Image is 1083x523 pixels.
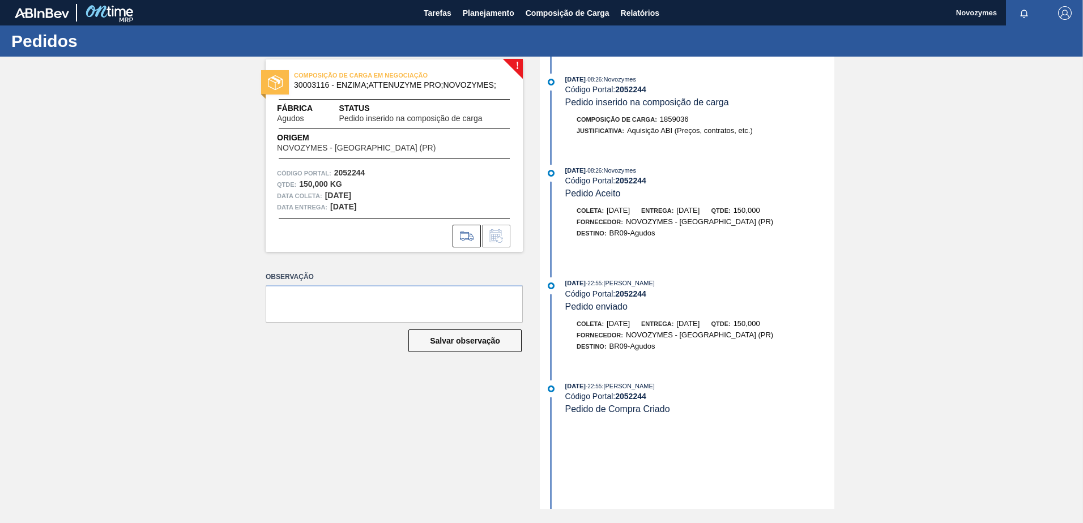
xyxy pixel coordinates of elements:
[463,6,514,20] span: Planejamento
[526,6,609,20] span: Composição de Carga
[609,229,655,237] span: BR09-Agudos
[607,206,630,215] span: [DATE]
[602,383,655,389] span: : [PERSON_NAME]
[277,190,322,202] span: Data coleta:
[577,116,657,123] span: Composição de Carga :
[1006,5,1042,21] button: Notificações
[565,76,586,83] span: [DATE]
[615,85,646,94] strong: 2052244
[482,225,510,247] div: Informar alteração no pedido
[607,319,630,328] span: [DATE]
[627,126,753,135] span: Aquisição ABI (Preços, contratos, etc.)
[586,383,602,389] span: - 22:55
[277,132,468,144] span: Origem
[615,176,646,185] strong: 2052244
[277,102,339,114] span: Fábrica
[577,343,607,350] span: Destino:
[277,144,436,152] span: NOVOZYMES - [GEOGRAPHIC_DATA] (PR)
[548,282,555,289] img: atual
[660,115,689,123] span: 1859036
[609,342,655,350] span: BR09-Agudos
[330,202,356,211] strong: [DATE]
[299,179,342,188] strong: 150,000 KG
[565,302,628,311] span: Pedido enviado
[277,202,327,213] span: Data entrega:
[277,114,304,123] span: Agudos
[565,97,729,107] span: Pedido inserido na composição de carga
[277,179,296,190] span: Qtde :
[548,170,555,177] img: atual
[565,176,834,185] div: Código Portal:
[325,191,351,200] strong: [DATE]
[339,114,483,123] span: Pedido inserido na composição de carga
[565,289,834,298] div: Código Portal:
[577,230,607,237] span: Destino:
[565,383,586,389] span: [DATE]
[294,81,500,89] span: 30003116 - ENZIMA;ATTENUZYME PRO;NOVOZYMES;
[602,76,636,83] span: : Novozymes
[334,168,365,177] strong: 2052244
[339,102,511,114] span: Status
[1058,6,1072,20] img: Logout
[641,320,673,327] span: Entrega:
[711,207,730,214] span: Qtde:
[711,320,730,327] span: Qtde:
[676,206,700,215] span: [DATE]
[676,319,700,328] span: [DATE]
[577,218,623,225] span: Fornecedor:
[548,385,555,392] img: atual
[424,6,451,20] span: Tarefas
[565,280,586,286] span: [DATE]
[565,167,586,174] span: [DATE]
[268,75,283,90] img: status
[577,207,604,214] span: Coleta:
[626,217,773,226] span: NOVOZYMES - [GEOGRAPHIC_DATA] (PR)
[626,331,773,339] span: NOVOZYMES - [GEOGRAPHIC_DATA] (PR)
[577,320,604,327] span: Coleta:
[565,188,621,198] span: Pedido Aceito
[266,269,523,285] label: Observação
[586,76,602,83] span: - 08:26
[548,79,555,85] img: atual
[277,168,331,179] span: Código Portal:
[621,6,659,20] span: Relatórios
[615,392,646,401] strong: 2052244
[453,225,481,247] div: Ir para Composição de Carga
[602,167,636,174] span: : Novozymes
[586,280,602,286] span: - 22:55
[734,319,760,328] span: 150,000
[565,85,834,94] div: Código Portal:
[565,392,834,401] div: Código Portal:
[734,206,760,215] span: 150,000
[408,329,522,352] button: Salvar observação
[586,168,602,174] span: - 08:26
[11,35,212,48] h1: Pedidos
[641,207,673,214] span: Entrega:
[602,280,655,286] span: : [PERSON_NAME]
[15,8,69,18] img: TNhmsLtSVTkK8tSr43FrP2fwEKptu5GPRR3wAAAABJRU5ErkJggg==
[577,332,623,338] span: Fornecedor:
[294,70,453,81] span: COMPOSIÇÃO DE CARGA EM NEGOCIAÇÃO
[565,404,670,414] span: Pedido de Compra Criado
[615,289,646,298] strong: 2052244
[577,127,624,134] span: Justificativa:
